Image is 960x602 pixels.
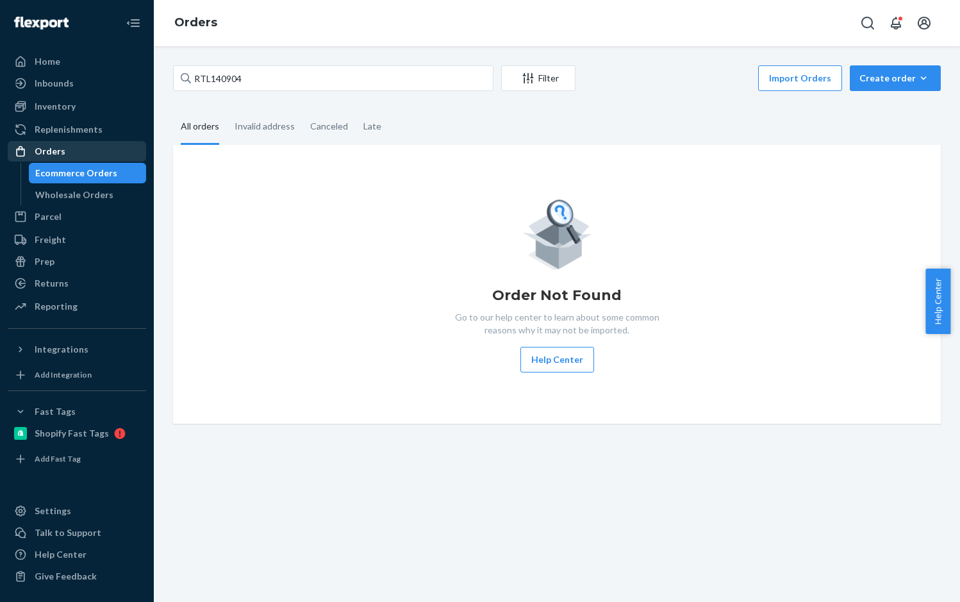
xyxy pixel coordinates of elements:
[8,273,146,294] a: Returns
[925,269,950,334] button: Help Center
[8,119,146,140] a: Replenishments
[35,300,78,313] div: Reporting
[850,65,941,91] button: Create order
[883,10,909,36] button: Open notifications
[8,96,146,117] a: Inventory
[35,210,62,223] div: Parcel
[35,548,87,561] div: Help Center
[35,369,92,380] div: Add Integration
[35,343,88,356] div: Integrations
[173,65,493,91] input: Search orders
[35,233,66,246] div: Freight
[445,311,669,337] p: Go to our help center to learn about some common reasons why it may not be imported.
[310,110,348,143] div: Canceled
[35,453,81,464] div: Add Fast Tag
[35,255,54,268] div: Prep
[8,401,146,422] button: Fast Tags
[35,123,103,136] div: Replenishments
[8,423,146,444] a: Shopify Fast Tags
[8,544,146,565] a: Help Center
[8,296,146,317] a: Reporting
[35,427,109,440] div: Shopify Fast Tags
[120,10,146,36] button: Close Navigation
[502,72,575,85] div: Filter
[8,523,146,543] a: Talk to Support
[522,196,592,270] img: Empty list
[8,73,146,94] a: Inbounds
[8,339,146,360] button: Integrations
[501,65,575,91] button: Filter
[520,347,594,372] button: Help Center
[363,110,381,143] div: Late
[164,4,228,42] ol: breadcrumbs
[8,365,146,385] a: Add Integration
[8,206,146,227] a: Parcel
[8,449,146,469] a: Add Fast Tag
[29,163,147,183] a: Ecommerce Orders
[8,230,146,250] a: Freight
[911,10,937,36] button: Open account menu
[35,505,71,517] div: Settings
[492,285,622,306] h1: Order Not Found
[14,17,69,29] img: Flexport logo
[35,405,76,418] div: Fast Tags
[8,51,146,72] a: Home
[35,188,113,201] div: Wholesale Orders
[35,145,65,158] div: Orders
[8,566,146,587] button: Give Feedback
[8,141,146,162] a: Orders
[35,55,60,68] div: Home
[758,65,842,91] button: Import Orders
[8,501,146,521] a: Settings
[855,10,881,36] button: Open Search Box
[35,167,117,180] div: Ecommerce Orders
[174,15,217,29] a: Orders
[35,100,76,113] div: Inventory
[35,526,101,539] div: Talk to Support
[181,110,219,145] div: All orders
[8,251,146,272] a: Prep
[235,110,295,143] div: Invalid address
[29,185,147,205] a: Wholesale Orders
[35,570,97,583] div: Give Feedback
[859,72,931,85] div: Create order
[35,277,69,290] div: Returns
[35,77,74,90] div: Inbounds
